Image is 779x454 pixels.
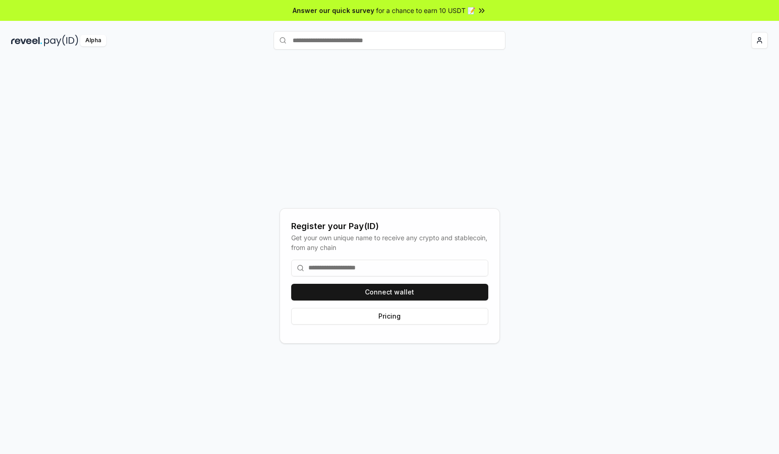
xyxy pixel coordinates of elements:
[11,35,42,46] img: reveel_dark
[291,308,488,325] button: Pricing
[293,6,374,15] span: Answer our quick survey
[376,6,475,15] span: for a chance to earn 10 USDT 📝
[44,35,78,46] img: pay_id
[291,220,488,233] div: Register your Pay(ID)
[291,284,488,301] button: Connect wallet
[80,35,106,46] div: Alpha
[291,233,488,252] div: Get your own unique name to receive any crypto and stablecoin, from any chain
